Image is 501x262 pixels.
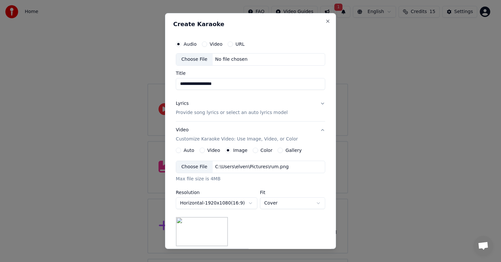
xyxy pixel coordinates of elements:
div: Max file size is 4MB [176,176,325,182]
label: Fit [260,190,325,195]
label: URL [235,42,245,46]
label: Image [233,148,248,153]
button: VideoCustomize Karaoke Video: Use Image, Video, or Color [176,122,325,148]
label: Title [176,71,325,75]
label: Auto [184,148,194,153]
div: Choose File [176,161,213,173]
label: Video [210,42,222,46]
button: LyricsProvide song lyrics or select an auto lyrics model [176,95,325,121]
div: Lyrics [176,100,189,107]
p: Customize Karaoke Video: Use Image, Video, or Color [176,136,298,142]
div: Video [176,127,298,142]
p: Provide song lyrics or select an auto lyrics model [176,109,288,116]
div: No file chosen [213,56,250,63]
div: C:\Users\elven\Pictures\rum.png [213,164,292,170]
label: Video [207,148,220,153]
h2: Create Karaoke [173,21,328,27]
div: Choose File [176,54,213,65]
label: Color [261,148,273,153]
label: Resolution [176,190,257,195]
label: Gallery [285,148,302,153]
label: Audio [184,42,197,46]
